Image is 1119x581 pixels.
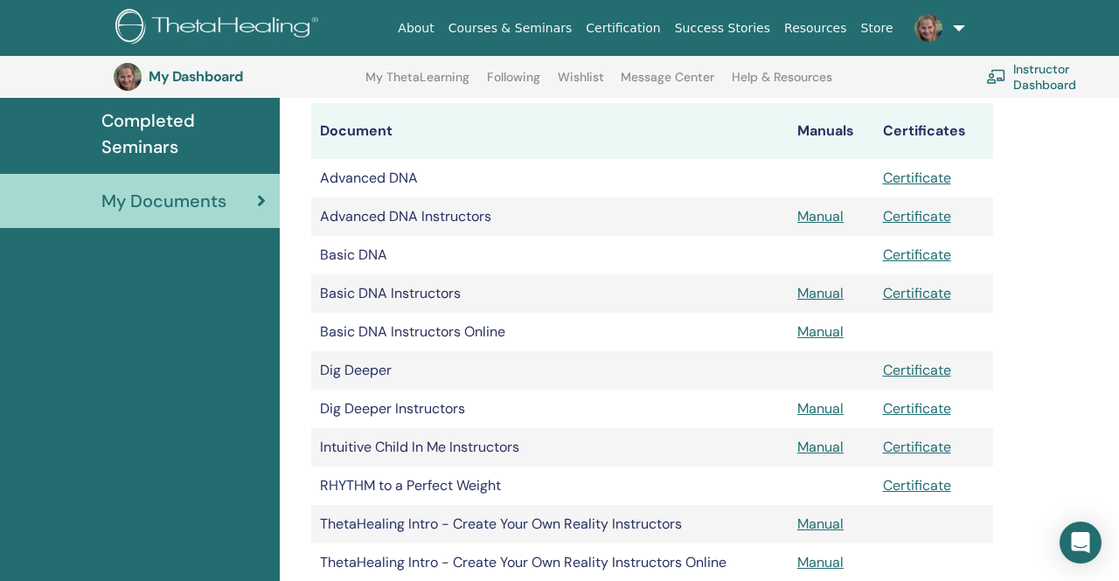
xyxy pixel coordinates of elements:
[115,9,324,48] img: logo.png
[311,159,789,197] td: Advanced DNA
[883,169,951,187] a: Certificate
[101,188,226,214] span: My Documents
[311,274,789,313] td: Basic DNA Instructors
[797,438,844,456] a: Manual
[311,390,789,428] td: Dig Deeper Instructors
[441,12,580,45] a: Courses & Seminars
[101,107,266,160] span: Completed Seminars
[797,399,844,418] a: Manual
[1060,522,1102,564] div: Open Intercom Messenger
[311,236,789,274] td: Basic DNA
[797,284,844,302] a: Manual
[883,399,951,418] a: Certificate
[883,207,951,225] a: Certificate
[854,12,900,45] a: Store
[579,12,667,45] a: Certification
[311,351,789,390] td: Dig Deeper
[558,70,604,98] a: Wishlist
[114,63,142,91] img: default.jpg
[621,70,714,98] a: Message Center
[311,197,789,236] td: Advanced DNA Instructors
[311,428,789,467] td: Intuitive Child In Me Instructors
[883,438,951,456] a: Certificate
[391,12,441,45] a: About
[914,14,942,42] img: default.jpg
[668,12,777,45] a: Success Stories
[883,361,951,379] a: Certificate
[149,68,323,85] h3: My Dashboard
[311,505,789,543] td: ThetaHealing Intro - Create Your Own Reality Instructors
[311,313,789,351] td: Basic DNA Instructors Online
[883,246,951,264] a: Certificate
[883,284,951,302] a: Certificate
[883,476,951,495] a: Certificate
[797,515,844,533] a: Manual
[986,69,1006,84] img: chalkboard-teacher.svg
[777,12,854,45] a: Resources
[797,322,844,341] a: Manual
[311,103,789,159] th: Document
[365,70,469,98] a: My ThetaLearning
[732,70,832,98] a: Help & Resources
[797,553,844,571] a: Manual
[311,467,789,505] td: RHYTHM to a Perfect Weight
[789,103,874,159] th: Manuals
[487,70,540,98] a: Following
[797,207,844,225] a: Manual
[874,103,994,159] th: Certificates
